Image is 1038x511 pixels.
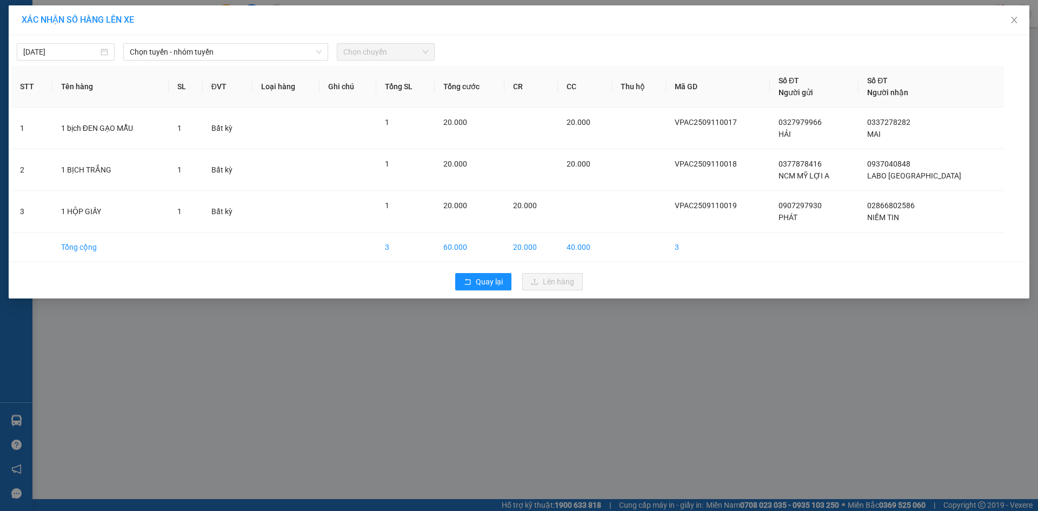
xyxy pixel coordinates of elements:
[177,124,182,132] span: 1
[513,201,537,210] span: 20.000
[22,15,134,25] span: XÁC NHẬN SỐ HÀNG LÊN XE
[52,191,169,233] td: 1 HỘP GIẤY
[567,118,590,127] span: 20.000
[522,273,583,290] button: uploadLên hàng
[504,66,558,108] th: CR
[464,278,471,287] span: rollback
[455,273,511,290] button: rollbackQuay lại
[612,66,666,108] th: Thu hộ
[675,118,737,127] span: VPAC2509110017
[376,233,435,262] td: 3
[23,46,98,58] input: 11/09/2025
[1010,16,1019,24] span: close
[343,44,428,60] span: Chọn chuyến
[778,130,791,138] span: HẢI
[675,201,737,210] span: VPAC2509110019
[203,149,253,191] td: Bất kỳ
[52,66,169,108] th: Tên hàng
[558,233,611,262] td: 40.000
[443,160,467,168] span: 20.000
[867,118,910,127] span: 0337278282
[203,108,253,149] td: Bất kỳ
[11,66,52,108] th: STT
[385,160,389,168] span: 1
[169,66,203,108] th: SL
[52,233,169,262] td: Tổng cộng
[52,108,169,149] td: 1 bịch ĐEN GẠO MẪU
[252,66,320,108] th: Loại hàng
[567,160,590,168] span: 20.000
[320,66,376,108] th: Ghi chú
[11,108,52,149] td: 1
[203,191,253,233] td: Bất kỳ
[867,130,881,138] span: MAI
[435,66,504,108] th: Tổng cước
[778,160,822,168] span: 0377878416
[867,76,888,85] span: Số ĐT
[666,233,770,262] td: 3
[778,76,799,85] span: Số ĐT
[203,66,253,108] th: ĐVT
[778,171,829,180] span: NCM MỸ LỢI A
[867,171,961,180] span: LABO [GEOGRAPHIC_DATA]
[778,88,813,97] span: Người gửi
[376,66,435,108] th: Tổng SL
[778,118,822,127] span: 0327979966
[999,5,1029,36] button: Close
[443,118,467,127] span: 20.000
[867,201,915,210] span: 02866802586
[675,160,737,168] span: VPAC2509110018
[385,201,389,210] span: 1
[666,66,770,108] th: Mã GD
[52,149,169,191] td: 1 BỊCH TRẮNG
[558,66,611,108] th: CC
[443,201,467,210] span: 20.000
[316,49,322,55] span: down
[778,201,822,210] span: 0907297930
[504,233,558,262] td: 20.000
[11,191,52,233] td: 3
[130,44,322,60] span: Chọn tuyến - nhóm tuyến
[385,118,389,127] span: 1
[867,160,910,168] span: 0937040848
[177,207,182,216] span: 1
[867,88,908,97] span: Người nhận
[435,233,504,262] td: 60.000
[867,213,899,222] span: NIỀM TIN
[476,276,503,288] span: Quay lại
[778,213,797,222] span: PHÁT
[177,165,182,174] span: 1
[11,149,52,191] td: 2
